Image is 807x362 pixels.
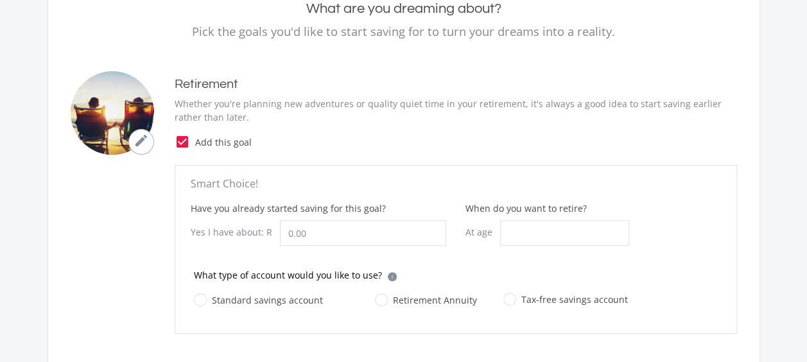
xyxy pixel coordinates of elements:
[465,202,587,215] label: When do you want to retire?
[191,220,280,244] div: Yes I have about: R
[175,97,737,124] p: Whether you're planning new adventures or quality quiet time in your retirement, it's always a go...
[71,1,737,17] h2: What are you dreaming about?
[128,129,154,155] button: mode_edit
[465,220,500,244] div: At age
[71,22,737,40] p: Pick the goals you'd like to start saving for to turn your dreams into a reality.
[190,135,737,149] span: Add this goal
[280,220,446,246] input: 0.00
[134,133,149,148] i: mode_edit
[191,202,386,215] label: Have you already started saving for this goal?
[503,291,628,307] label: Tax-free savings account
[191,176,721,191] p: Smart Choice!
[175,76,737,92] h4: Retirement
[375,292,477,308] label: Retirement Annuity
[388,272,397,281] div: i
[194,292,323,308] label: Standard savings account
[175,134,190,150] i: check_box
[194,268,382,282] p: What type of account would you like to use?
